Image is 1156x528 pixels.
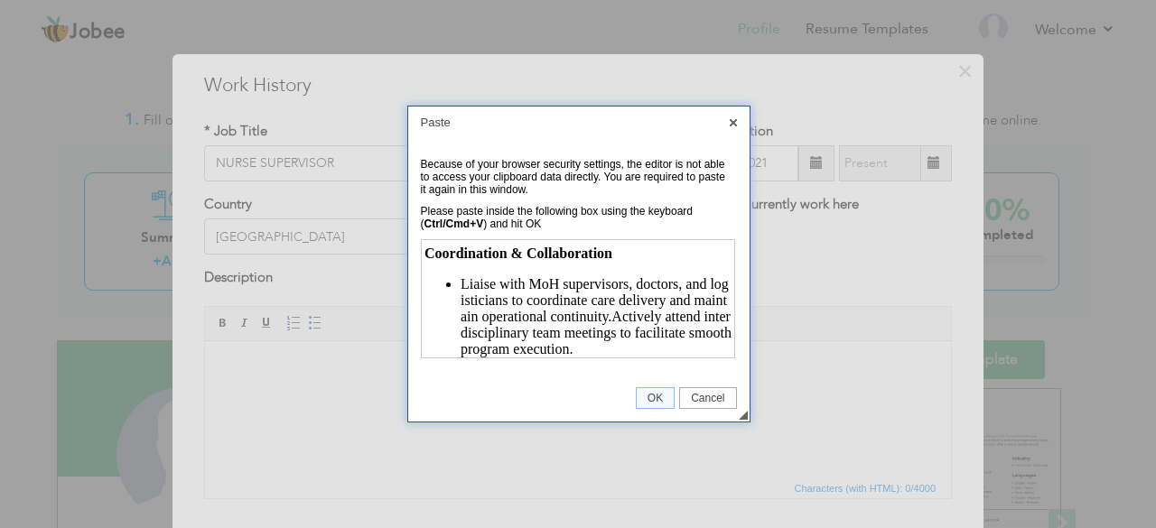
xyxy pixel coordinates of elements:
[421,239,735,358] iframe: Paste Area
[739,411,748,420] div: Resize
[421,205,728,230] div: Please paste inside the following box using the keyboard ( ) and hit OK
[680,392,735,404] span: Cancel
[424,218,484,230] strong: Ctrl/Cmd+V
[636,387,675,409] a: OK
[637,392,674,404] span: OK
[725,115,741,131] a: Close
[679,387,736,409] a: Cancel
[408,107,750,138] div: Paste
[421,158,728,196] div: Because of your browser security settings, the editor is not able to access your clipboard data d...
[421,153,737,366] div: General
